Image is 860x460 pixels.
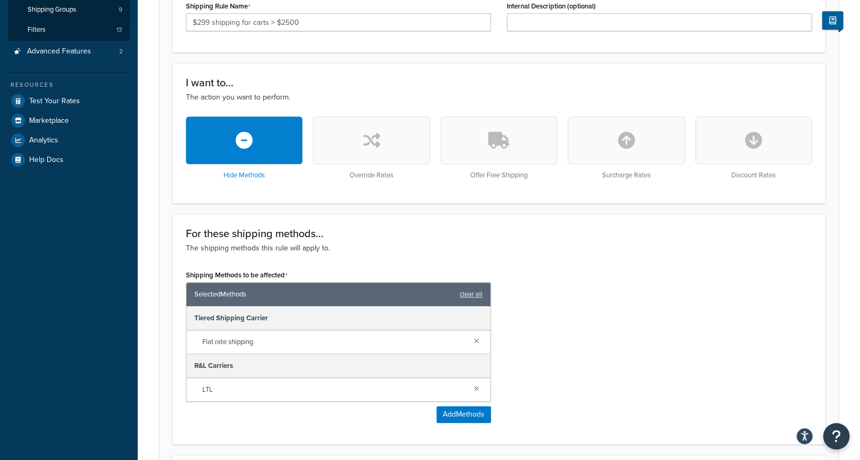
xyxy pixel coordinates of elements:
[119,47,123,56] span: 2
[117,25,122,34] span: 13
[29,97,80,106] span: Test Your Rates
[186,271,288,279] label: Shipping Methods to be affected
[186,116,302,179] div: Hide Methods
[568,116,684,179] div: Surcharge Rates
[8,150,130,169] a: Help Docs
[460,287,482,302] a: clear all
[186,2,250,11] label: Shipping Rule Name
[186,92,812,103] p: The action you want to perform.
[186,354,490,378] div: R&L Carriers
[29,136,58,145] span: Analytics
[823,423,849,449] button: Open Resource Center
[28,25,46,34] span: Filters
[441,116,557,179] div: Offer Free Shipping
[119,5,122,14] span: 9
[29,156,64,165] span: Help Docs
[29,116,69,125] span: Marketplace
[695,116,812,179] div: Discount Rates
[186,306,490,330] div: Tiered Shipping Carrier
[186,77,812,88] h3: I want to...
[28,5,76,14] span: Shipping Groups
[8,20,130,40] a: Filters13
[507,2,596,10] label: Internal Description (optional)
[8,111,130,130] a: Marketplace
[8,20,130,40] li: Filters
[27,47,91,56] span: Advanced Features
[8,42,130,61] li: Advanced Features
[202,382,465,397] span: LTL
[436,406,491,423] button: AddMethods
[186,228,812,239] h3: For these shipping methods...
[8,92,130,111] a: Test Your Rates
[8,80,130,89] div: Resources
[202,335,465,349] span: Flat rate shipping
[822,11,843,30] button: Show Help Docs
[194,287,454,302] span: Selected Methods
[8,42,130,61] a: Advanced Features2
[8,131,130,150] a: Analytics
[313,116,429,179] div: Override Rates
[186,242,812,254] p: The shipping methods this rule will apply to.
